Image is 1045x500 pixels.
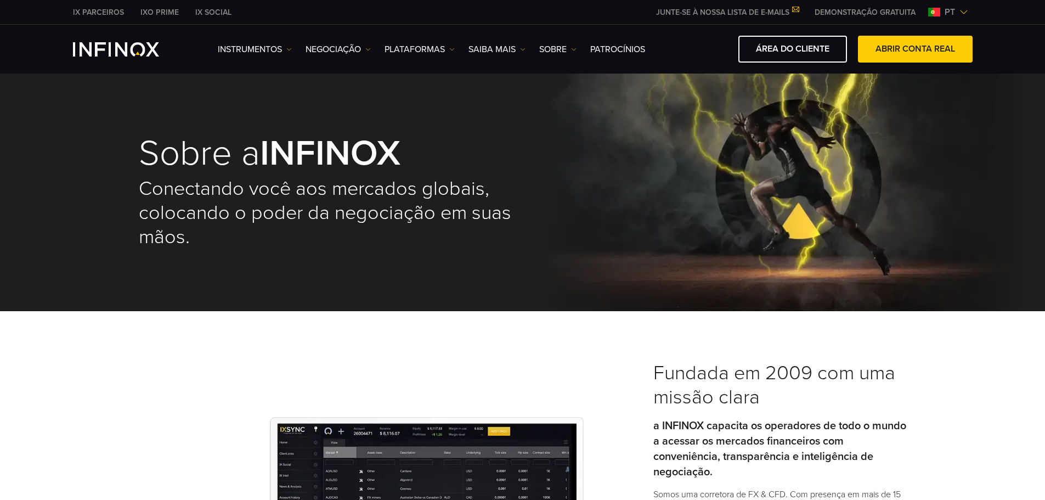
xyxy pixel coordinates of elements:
p: a INFINOX capacita os operadores de todo o mundo a acessar os mercados financeiros com conveniênc... [653,418,907,480]
a: SOBRE [539,43,577,56]
a: INFINOX Logo [73,42,185,57]
a: Instrumentos [218,43,292,56]
strong: INFINOX [260,132,400,175]
a: NEGOCIAÇÃO [306,43,371,56]
a: Patrocínios [590,43,645,56]
h1: Sobre a [139,136,523,171]
span: pt [940,5,959,19]
a: JUNTE-SE À NOSSA LISTA DE E-MAILS [648,8,806,17]
a: PLATAFORMAS [385,43,455,56]
h2: Conectando você aos mercados globais, colocando o poder da negociação em suas mãos. [139,177,523,249]
a: ÁREA DO CLIENTE [738,36,847,63]
a: INFINOX [65,7,132,18]
h3: Fundada em 2009 com uma missão clara [653,361,907,409]
a: ABRIR CONTA REAL [858,36,973,63]
a: INFINOX MENU [806,7,924,18]
a: Saiba mais [468,43,526,56]
a: INFINOX [132,7,187,18]
a: INFINOX [187,7,240,18]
